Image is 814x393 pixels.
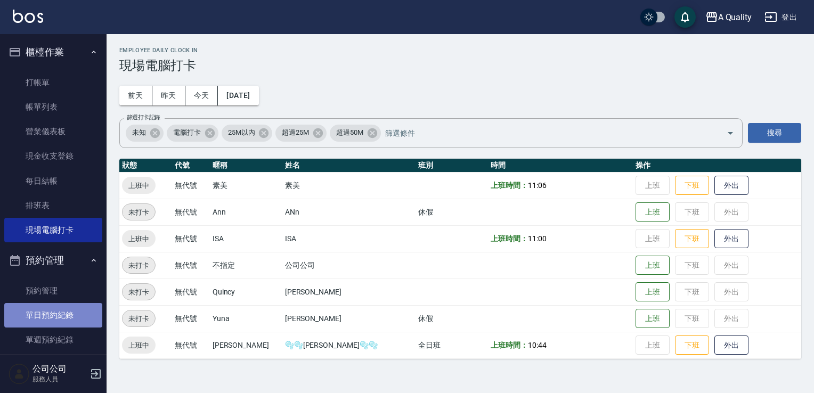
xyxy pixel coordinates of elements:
[275,127,315,138] span: 超過25M
[210,332,282,358] td: [PERSON_NAME]
[172,159,210,173] th: 代號
[4,193,102,218] a: 排班表
[714,229,748,249] button: 外出
[491,181,528,190] b: 上班時間：
[4,327,102,352] a: 單週預約紀錄
[210,159,282,173] th: 暱稱
[4,70,102,95] a: 打帳單
[330,127,370,138] span: 超過50M
[9,363,30,384] img: Person
[210,199,282,225] td: Ann
[172,172,210,199] td: 無代號
[675,229,709,249] button: 下班
[172,225,210,252] td: 無代號
[222,125,273,142] div: 25M以內
[172,199,210,225] td: 無代號
[675,176,709,195] button: 下班
[282,252,416,279] td: 公司公司
[748,123,801,143] button: 搜尋
[528,234,547,243] span: 11:00
[722,125,739,142] button: Open
[282,225,416,252] td: ISA
[123,313,155,324] span: 未打卡
[185,86,218,105] button: 今天
[172,332,210,358] td: 無代號
[282,172,416,199] td: 素美
[152,86,185,105] button: 昨天
[674,6,696,28] button: save
[4,144,102,168] a: 現金收支登錄
[528,341,547,349] span: 10:44
[210,279,282,305] td: Quincy
[4,38,102,66] button: 櫃檯作業
[119,58,801,73] h3: 現場電腦打卡
[636,282,670,302] button: 上班
[4,218,102,242] a: 現場電腦打卡
[32,364,87,374] h5: 公司公司
[222,127,262,138] span: 25M以內
[491,341,528,349] b: 上班時間：
[636,309,670,329] button: 上班
[167,125,218,142] div: 電腦打卡
[127,113,160,121] label: 篩選打卡記錄
[282,305,416,332] td: [PERSON_NAME]
[382,124,708,142] input: 篩選條件
[218,86,258,105] button: [DATE]
[172,279,210,305] td: 無代號
[122,233,156,244] span: 上班中
[167,127,207,138] span: 電腦打卡
[13,10,43,23] img: Logo
[119,86,152,105] button: 前天
[122,180,156,191] span: 上班中
[4,119,102,144] a: 營業儀表板
[210,252,282,279] td: 不指定
[123,207,155,218] span: 未打卡
[32,374,87,384] p: 服務人員
[210,225,282,252] td: ISA
[416,332,488,358] td: 全日班
[488,159,633,173] th: 時間
[210,172,282,199] td: 素美
[126,125,164,142] div: 未知
[282,159,416,173] th: 姓名
[123,286,155,298] span: 未打卡
[4,279,102,303] a: 預約管理
[633,159,801,173] th: 操作
[714,176,748,195] button: 外出
[416,305,488,332] td: 休假
[210,305,282,332] td: Yuna
[4,247,102,274] button: 預約管理
[4,169,102,193] a: 每日結帳
[718,11,752,24] div: A Quality
[528,181,547,190] span: 11:06
[126,127,152,138] span: 未知
[119,159,172,173] th: 狀態
[330,125,381,142] div: 超過50M
[282,199,416,225] td: ANn
[119,47,801,54] h2: Employee Daily Clock In
[282,279,416,305] td: [PERSON_NAME]
[172,252,210,279] td: 無代號
[282,332,416,358] td: 🫧🫧[PERSON_NAME]🫧🫧
[714,335,748,355] button: 外出
[491,234,528,243] b: 上班時間：
[416,199,488,225] td: 休假
[122,340,156,351] span: 上班中
[675,335,709,355] button: 下班
[701,6,756,28] button: A Quality
[636,202,670,222] button: 上班
[4,303,102,327] a: 單日預約紀錄
[275,125,327,142] div: 超過25M
[636,256,670,275] button: 上班
[416,159,488,173] th: 班別
[760,7,801,27] button: 登出
[172,305,210,332] td: 無代號
[123,260,155,271] span: 未打卡
[4,95,102,119] a: 帳單列表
